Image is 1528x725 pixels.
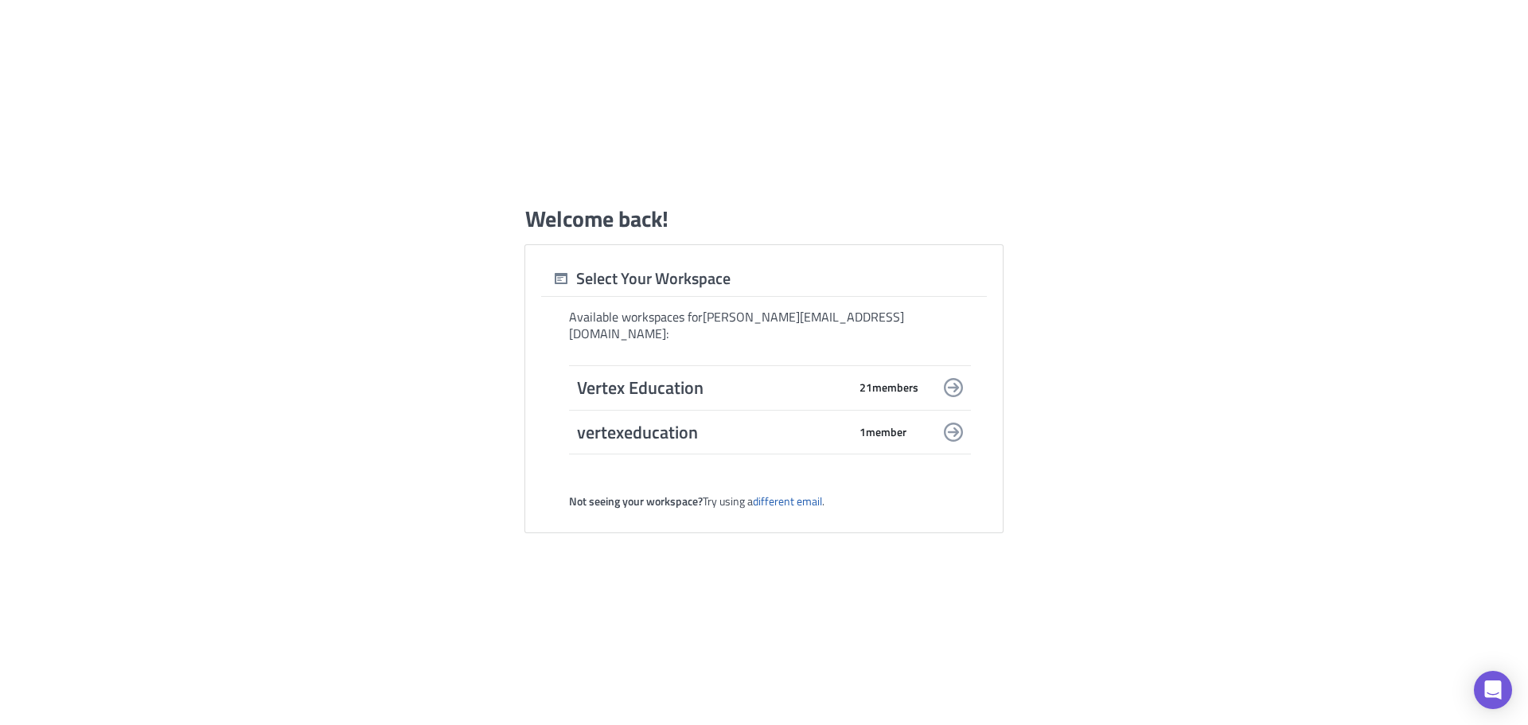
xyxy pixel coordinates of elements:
a: different email [753,493,822,509]
strong: Not seeing your workspace? [569,493,703,509]
div: Select Your Workspace [541,268,731,289]
span: vertexeducation [577,421,848,443]
div: Try using a . [569,494,971,509]
span: 21 member s [859,380,918,395]
span: Vertex Education [577,376,848,399]
h1: Welcome back! [525,205,668,233]
span: 1 member [859,425,906,439]
div: Open Intercom Messenger [1474,671,1512,709]
div: Available workspaces for [PERSON_NAME][EMAIL_ADDRESS][DOMAIN_NAME] : [569,309,971,341]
